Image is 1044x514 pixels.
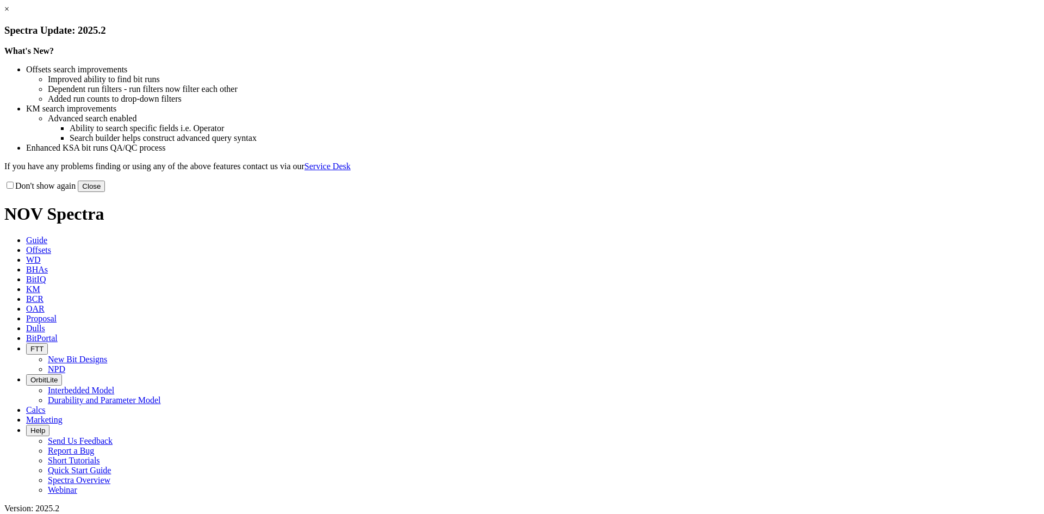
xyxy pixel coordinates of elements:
li: Added run counts to drop-down filters [48,94,1040,104]
span: Calcs [26,405,46,414]
span: BHAs [26,265,48,274]
span: OrbitLite [30,376,58,384]
span: Dulls [26,324,45,333]
h1: NOV Spectra [4,204,1040,224]
a: Report a Bug [48,446,94,455]
label: Don't show again [4,181,76,190]
input: Don't show again [7,182,14,189]
a: Spectra Overview [48,475,110,485]
p: If you have any problems finding or using any of the above features contact us via our [4,162,1040,171]
li: Ability to search specific fields i.e. Operator [70,123,1040,133]
span: Guide [26,236,47,245]
a: Quick Start Guide [48,466,111,475]
div: Version: 2025.2 [4,504,1040,513]
a: New Bit Designs [48,355,107,364]
li: Advanced search enabled [48,114,1040,123]
span: BitPortal [26,333,58,343]
a: Service Desk [304,162,351,171]
a: NPD [48,364,65,374]
span: Help [30,426,45,435]
a: Send Us Feedback [48,436,113,445]
span: Proposal [26,314,57,323]
a: Short Tutorials [48,456,100,465]
span: KM [26,284,40,294]
span: Marketing [26,415,63,424]
span: BCR [26,294,43,304]
li: Dependent run filters - run filters now filter each other [48,84,1040,94]
span: WD [26,255,41,264]
li: Improved ability to find bit runs [48,75,1040,84]
a: Webinar [48,485,77,494]
a: Interbedded Model [48,386,114,395]
li: Search builder helps construct advanced query syntax [70,133,1040,143]
li: Offsets search improvements [26,65,1040,75]
button: Close [78,181,105,192]
li: Enhanced KSA bit runs QA/QC process [26,143,1040,153]
strong: What's New? [4,46,54,55]
li: KM search improvements [26,104,1040,114]
a: × [4,4,9,14]
span: Offsets [26,245,51,255]
a: Durability and Parameter Model [48,395,161,405]
span: FTT [30,345,43,353]
span: OAR [26,304,45,313]
span: BitIQ [26,275,46,284]
h3: Spectra Update: 2025.2 [4,24,1040,36]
